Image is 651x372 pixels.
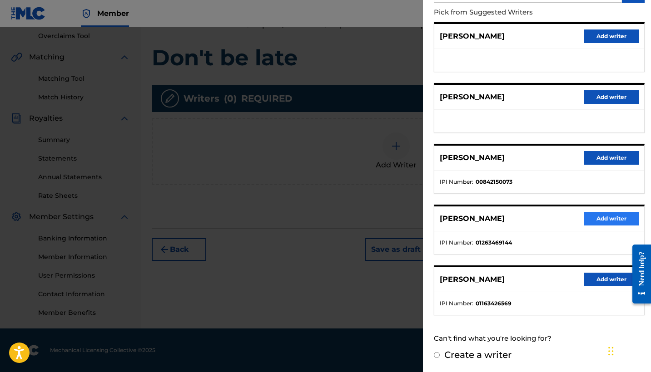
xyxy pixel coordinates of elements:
button: Add writer [584,90,639,104]
p: [PERSON_NAME] [440,274,505,285]
p: [PERSON_NAME] [440,213,505,224]
button: Add writer [584,273,639,286]
p: [PERSON_NAME] [440,152,505,163]
div: Can't find what you're looking for? [434,329,645,348]
div: Drag [608,338,614,365]
img: MLC Logo [11,7,46,20]
strong: 00842150073 [476,178,512,186]
strong: 01163426569 [476,299,512,308]
button: Add writer [584,212,639,225]
button: Add writer [584,151,639,165]
button: Add writer [584,29,639,43]
strong: 01263469144 [476,239,512,247]
img: Top Rightsholder [81,8,92,19]
iframe: Resource Center [626,235,651,313]
p: [PERSON_NAME] [440,31,505,42]
p: [PERSON_NAME] [440,92,505,103]
span: Member [97,8,129,19]
span: IPI Number : [440,299,473,308]
iframe: Chat Widget [606,328,651,372]
label: Create a writer [444,349,512,360]
span: IPI Number : [440,178,473,186]
span: IPI Number : [440,239,473,247]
